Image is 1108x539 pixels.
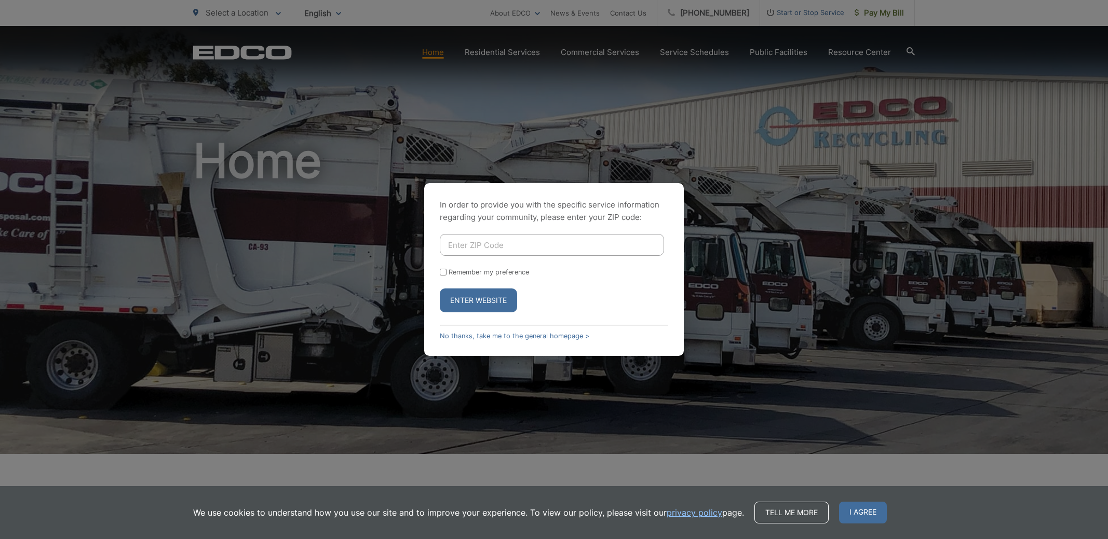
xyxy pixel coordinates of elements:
[440,234,664,256] input: Enter ZIP Code
[449,268,529,276] label: Remember my preference
[193,506,744,519] p: We use cookies to understand how you use our site and to improve your experience. To view our pol...
[440,199,668,224] p: In order to provide you with the specific service information regarding your community, please en...
[754,502,829,523] a: Tell me more
[440,288,517,312] button: Enter Website
[440,332,589,340] a: No thanks, take me to the general homepage >
[839,502,887,523] span: I agree
[667,506,722,519] a: privacy policy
